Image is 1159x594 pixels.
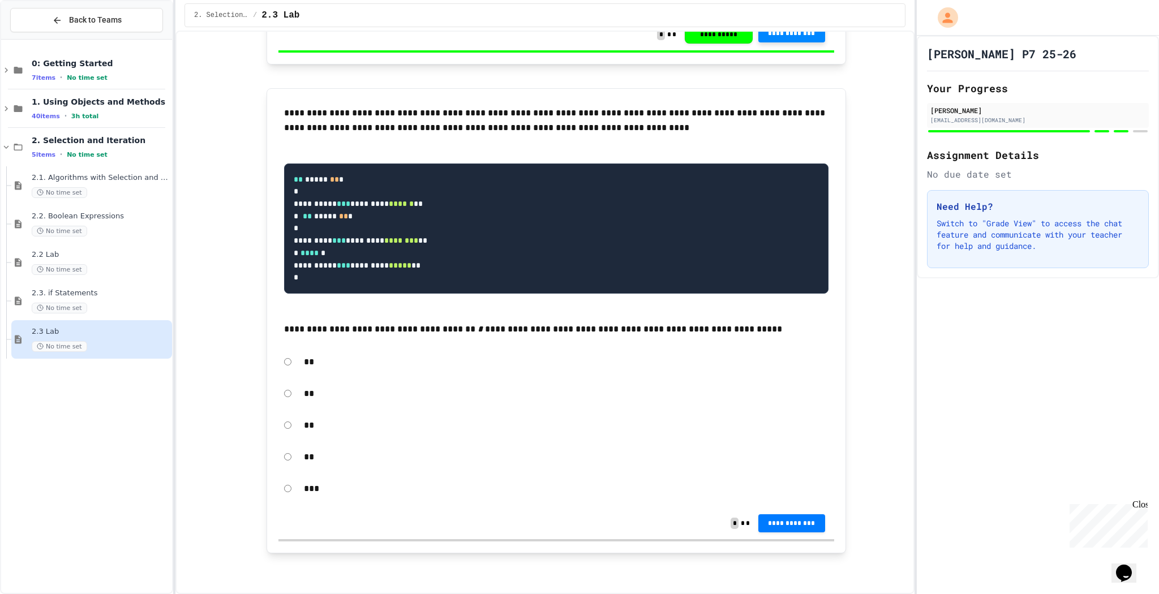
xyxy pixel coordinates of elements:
span: • [60,150,62,159]
h2: Assignment Details [927,147,1149,163]
span: 40 items [32,113,60,120]
h2: Your Progress [927,80,1149,96]
span: 2.2. Boolean Expressions [32,212,170,221]
iframe: chat widget [1065,500,1148,548]
iframe: chat widget [1111,549,1148,583]
div: No due date set [927,167,1149,181]
span: • [65,111,67,120]
span: / [253,11,257,20]
span: No time set [32,226,87,236]
span: 2. Selection and Iteration [32,135,170,145]
span: 5 items [32,151,55,158]
span: 2.1. Algorithms with Selection and Repetition [32,173,170,183]
div: [PERSON_NAME] [930,105,1145,115]
span: No time set [32,187,87,198]
span: 1. Using Objects and Methods [32,97,170,107]
div: Chat with us now!Close [5,5,78,72]
div: My Account [926,5,961,31]
span: No time set [32,264,87,275]
h1: [PERSON_NAME] P7 25-26 [927,46,1076,62]
span: 2.2 Lab [32,250,170,260]
span: 7 items [32,74,55,81]
span: No time set [67,151,108,158]
span: • [60,73,62,82]
span: 0: Getting Started [32,58,170,68]
span: No time set [32,303,87,313]
span: No time set [32,341,87,352]
span: No time set [67,74,108,81]
span: 2.3. if Statements [32,289,170,298]
span: Back to Teams [69,14,122,26]
span: 3h total [71,113,99,120]
span: 2.3 Lab [32,327,170,337]
h3: Need Help? [937,200,1139,213]
div: [EMAIL_ADDRESS][DOMAIN_NAME] [930,116,1145,124]
button: Back to Teams [10,8,163,32]
span: 2.3 Lab [261,8,299,22]
span: 2. Selection and Iteration [194,11,248,20]
p: Switch to "Grade View" to access the chat feature and communicate with your teacher for help and ... [937,218,1139,252]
